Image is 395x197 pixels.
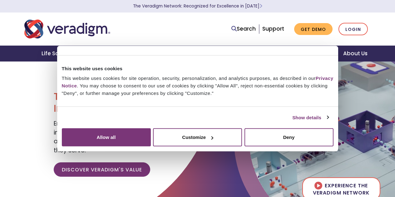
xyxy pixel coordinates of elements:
[62,128,151,146] button: Allow all
[292,114,328,121] a: Show details
[62,76,333,88] a: Privacy Notice
[244,128,333,146] button: Deny
[24,19,110,39] img: Veradigm logo
[54,162,150,177] a: Discover Veradigm's Value
[62,65,333,72] div: This website uses cookies
[259,3,262,9] span: Learn More
[62,75,333,97] div: This website uses cookies for site operation, security, personalization, and analytics purposes, ...
[153,128,242,146] button: Customize
[294,23,333,35] a: Get Demo
[336,46,375,62] a: About Us
[54,91,193,115] h1: Transforming Health, Insightfully®
[262,25,284,32] a: Support
[54,119,191,155] span: Empowering our clients with trusted data, insights, and solutions to help reduce costs and improv...
[34,46,86,62] a: Life Sciences
[231,25,256,33] a: Search
[338,23,368,36] a: Login
[133,3,262,9] a: The Veradigm Network: Recognized for Excellence in [DATE]Learn More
